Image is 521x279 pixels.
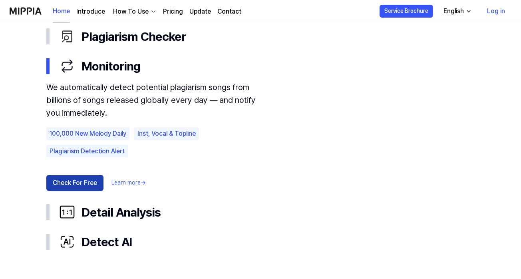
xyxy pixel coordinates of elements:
[53,0,70,22] a: Home
[163,7,183,16] a: Pricing
[46,81,262,119] div: We automatically detect potential plagiarism songs from billions of songs released globally every...
[76,7,105,16] a: Introduce
[46,227,475,257] button: Detect AI
[46,145,128,158] div: Plagiarism Detection Alert
[46,175,103,191] button: Check For Free
[59,58,475,74] div: Monitoring
[46,81,475,197] div: Monitoring
[46,127,129,140] div: 100,000 New Melody Daily
[217,7,241,16] a: Contact
[442,6,465,16] div: English
[111,7,150,16] div: How To Use
[189,7,211,16] a: Update
[59,204,475,221] div: Detail Analysis
[59,233,475,250] div: Detect AI
[46,51,475,81] button: Monitoring
[111,7,157,16] button: How To Use
[111,179,146,187] a: Learn more→
[46,22,475,51] button: Plagiarism Checker
[59,28,475,45] div: Plagiarism Checker
[380,5,433,18] button: Service Brochure
[437,3,477,19] button: English
[46,197,475,227] button: Detail Analysis
[134,127,199,140] div: Inst, Vocal & Topline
